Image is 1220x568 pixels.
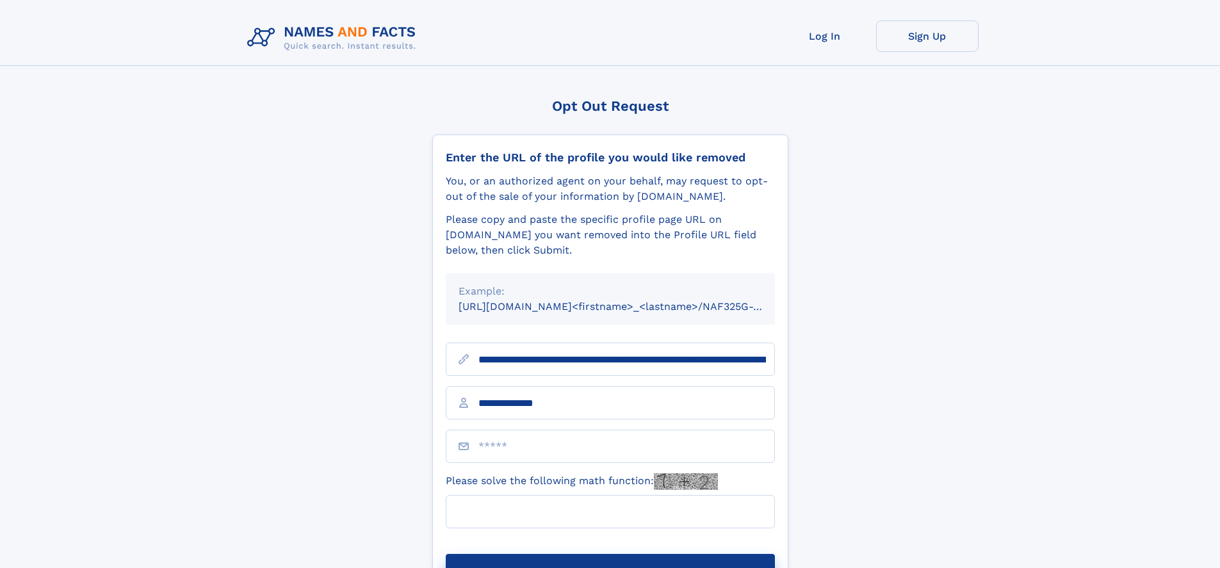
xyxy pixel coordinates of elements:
div: Example: [459,284,762,299]
div: You, or an authorized agent on your behalf, may request to opt-out of the sale of your informatio... [446,174,775,204]
a: Sign Up [876,20,979,52]
div: Opt Out Request [432,98,788,114]
label: Please solve the following math function: [446,473,718,490]
div: Please copy and paste the specific profile page URL on [DOMAIN_NAME] you want removed into the Pr... [446,212,775,258]
small: [URL][DOMAIN_NAME]<firstname>_<lastname>/NAF325G-xxxxxxxx [459,300,799,312]
div: Enter the URL of the profile you would like removed [446,150,775,165]
a: Log In [774,20,876,52]
img: Logo Names and Facts [242,20,427,55]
